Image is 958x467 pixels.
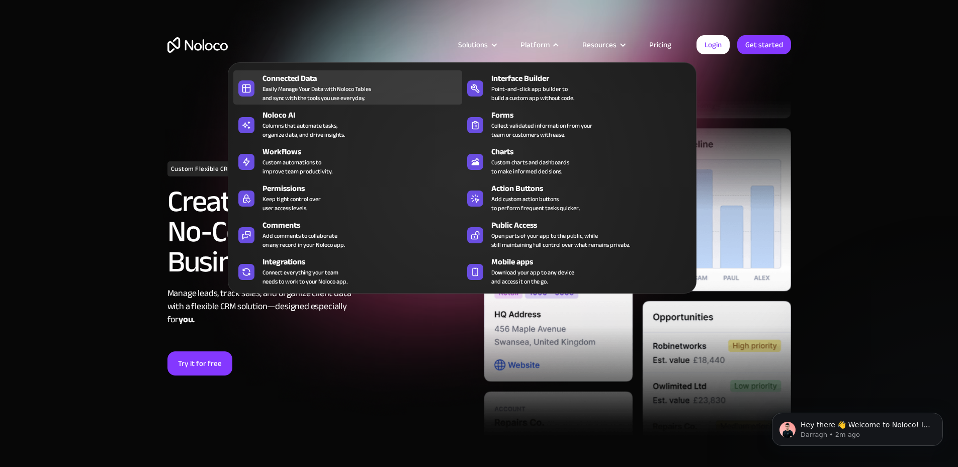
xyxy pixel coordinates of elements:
[263,72,467,84] div: Connected Data
[737,35,791,54] a: Get started
[167,37,228,53] a: home
[263,231,345,249] div: Add comments to collaborate on any record in your Noloco app.
[179,311,195,328] strong: you.
[228,48,696,294] nav: Platform
[462,107,691,141] a: FormsCollect validated information from yourteam or customers with ease.
[462,144,691,178] a: ChartsCustom charts and dashboardsto make informed decisions.
[462,217,691,251] a: Public AccessOpen parts of your app to the public, whilestill maintaining full control over what ...
[582,38,617,51] div: Resources
[491,121,592,139] div: Collect validated information from your team or customers with ease.
[263,121,345,139] div: Columns that automate tasks, organize data, and drive insights.
[263,84,371,103] div: Easily Manage Your Data with Noloco Tables and sync with the tools you use everyday.
[491,195,580,213] div: Add custom action buttons to perform frequent tasks quicker.
[167,186,474,277] h2: Create a Customizable No-Code CRM for Your Business Needs
[491,72,695,84] div: Interface Builder
[263,219,467,231] div: Comments
[757,392,958,462] iframe: Intercom notifications message
[696,35,730,54] a: Login
[233,254,462,288] a: IntegrationsConnect everything your teamneeds to work to your Noloco app.
[491,84,574,103] div: Point-and-click app builder to build a custom app without code.
[233,180,462,215] a: PermissionsKeep tight control overuser access levels.
[491,182,695,195] div: Action Buttons
[491,219,695,231] div: Public Access
[263,256,467,268] div: Integrations
[462,70,691,105] a: Interface BuilderPoint-and-click app builder tobuild a custom app without code.
[491,268,574,286] span: Download your app to any device and access it on the go.
[491,231,630,249] div: Open parts of your app to the public, while still maintaining full control over what remains priv...
[263,146,467,158] div: Workflows
[167,351,232,376] a: Try it for free
[491,146,695,158] div: Charts
[491,158,569,176] div: Custom charts and dashboards to make informed decisions.
[446,38,508,51] div: Solutions
[520,38,550,51] div: Platform
[263,182,467,195] div: Permissions
[491,256,695,268] div: Mobile apps
[491,109,695,121] div: Forms
[263,268,347,286] div: Connect everything your team needs to work to your Noloco app.
[167,161,260,176] h1: Custom Flexible CRM Builder
[233,70,462,105] a: Connected DataEasily Manage Your Data with Noloco Tablesand sync with the tools you use everyday.
[263,158,332,176] div: Custom automations to improve team productivity.
[508,38,570,51] div: Platform
[233,217,462,251] a: CommentsAdd comments to collaborateon any record in your Noloco app.
[233,144,462,178] a: WorkflowsCustom automations toimprove team productivity.
[263,195,321,213] div: Keep tight control over user access levels.
[570,38,637,51] div: Resources
[637,38,684,51] a: Pricing
[458,38,488,51] div: Solutions
[462,254,691,288] a: Mobile appsDownload your app to any deviceand access it on the go.
[462,180,691,215] a: Action ButtonsAdd custom action buttonsto perform frequent tasks quicker.
[263,109,467,121] div: Noloco AI
[233,107,462,141] a: Noloco AIColumns that automate tasks,organize data, and drive insights.
[167,287,474,326] div: Manage leads, track sales, and organize client data with a flexible CRM solution—designed especia...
